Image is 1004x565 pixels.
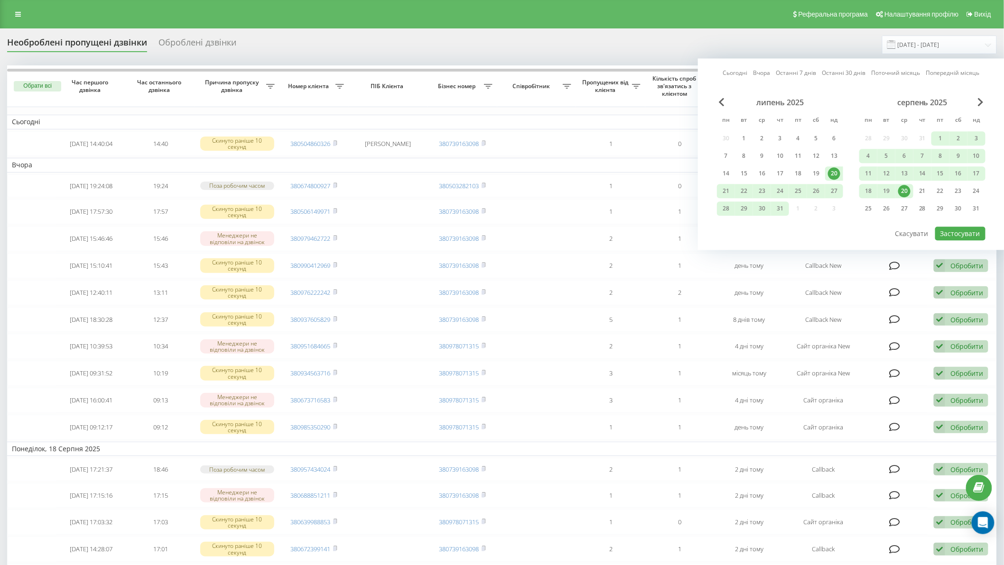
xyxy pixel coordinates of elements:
div: 15 [934,167,947,180]
div: 2 [756,132,768,145]
td: 3 [576,361,645,386]
span: Час останнього дзвінка [134,79,187,93]
div: 1 [934,132,947,145]
div: 2 [952,132,965,145]
div: 1 [738,132,750,145]
div: 23 [756,185,768,197]
div: 29 [934,202,947,215]
td: 2 [576,226,645,251]
td: Сайт органіка [784,510,863,535]
a: 380979462722 [291,234,331,243]
a: 380739163098 [439,465,479,474]
div: 21 [720,185,732,197]
td: 17:57 [126,199,195,224]
td: [DATE] 17:03:32 [56,510,126,535]
td: 2 дні тому [715,510,784,535]
td: 0 [645,510,715,535]
a: 380672399141 [291,545,331,553]
div: 26 [880,202,892,215]
td: 1 [645,388,715,413]
div: 31 [774,202,786,215]
td: 0 [645,174,715,198]
button: Обрати всі [14,81,61,91]
div: ср 9 лип 2025 р. [753,149,771,163]
a: Сьогодні [723,69,748,78]
a: 380739163098 [439,315,479,324]
div: Open Intercom Messenger [972,511,995,534]
td: 1 [576,510,645,535]
div: 19 [880,185,892,197]
div: 11 [792,150,804,162]
div: Менеджери не відповіли на дзвінок [200,339,275,354]
td: [DATE] 17:15:16 [56,483,126,508]
div: вт 1 лип 2025 р. [735,131,753,146]
div: 27 [898,202,911,215]
td: місяць тому [715,361,784,386]
td: 2 [576,253,645,278]
td: 1 [576,483,645,508]
div: пт 15 серп 2025 р. [931,166,949,181]
div: 12 [810,150,822,162]
div: чт 7 серп 2025 р. [913,149,931,163]
td: Callback [784,483,863,508]
div: 8 [738,150,750,162]
td: [PERSON_NAME] [349,131,428,156]
div: пн 7 лип 2025 р. [717,149,735,163]
div: нд 31 серп 2025 р. [967,201,985,216]
div: 29 [738,202,750,215]
td: 5 [576,307,645,332]
div: чт 10 лип 2025 р. [771,149,789,163]
td: Callback [784,458,863,481]
div: пн 21 лип 2025 р. [717,184,735,198]
div: ср 30 лип 2025 р. [753,201,771,216]
td: Сайт органіка New [784,334,863,359]
td: [DATE] 15:10:41 [56,253,126,278]
td: [DATE] 19:24:08 [56,174,126,198]
td: 3 [576,388,645,413]
a: 380978071315 [439,423,479,431]
div: 4 [862,150,874,162]
div: 6 [828,132,840,145]
a: 380504860326 [291,139,331,148]
span: Реферальна програма [799,10,868,18]
td: Сайт органіка [784,388,863,413]
div: Поза робочим часом [200,182,275,190]
div: 19 [810,167,822,180]
div: нд 24 серп 2025 р. [967,184,985,198]
div: Обробити [950,261,983,270]
div: пн 14 лип 2025 р. [717,166,735,181]
div: 16 [756,167,768,180]
div: нд 6 лип 2025 р. [825,131,843,146]
abbr: понеділок [861,114,875,128]
td: [DATE] 10:39:53 [56,334,126,359]
div: 15 [738,167,750,180]
div: 16 [952,167,965,180]
button: Застосувати [935,227,985,240]
div: 18 [862,185,874,197]
div: 8 [934,150,947,162]
td: 1 [645,226,715,251]
div: пн 25 серп 2025 р. [859,201,877,216]
span: Бізнес номер [433,82,484,90]
div: 30 [756,202,768,215]
div: 13 [828,150,840,162]
div: 12 [880,167,892,180]
a: 380739163098 [439,207,479,216]
div: пт 29 серп 2025 р. [931,201,949,216]
div: 28 [916,202,929,215]
a: 380985350290 [291,423,331,431]
div: вт 29 лип 2025 р. [735,201,753,216]
div: Обробити [950,369,983,378]
div: 3 [970,132,983,145]
td: 8 днів тому [715,307,784,332]
span: Налаштування профілю [884,10,958,18]
div: пн 4 серп 2025 р. [859,149,877,163]
td: 1 [645,415,715,440]
div: 18 [792,167,804,180]
td: Callback New [784,307,863,332]
div: 22 [934,185,947,197]
td: Callback New [784,253,863,278]
td: 1 [645,199,715,224]
div: пт 25 лип 2025 р. [789,184,807,198]
td: Вчора [7,158,997,172]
